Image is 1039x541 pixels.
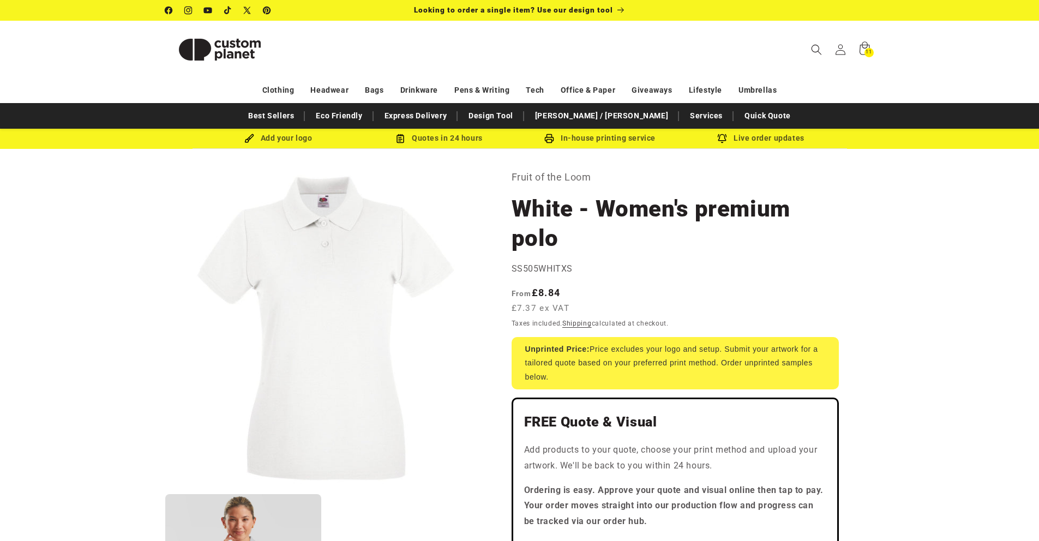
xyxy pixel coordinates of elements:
span: SS505WHITXS [512,263,573,274]
summary: Search [804,38,828,62]
strong: Ordering is easy. Approve your quote and visual online then tap to pay. Your order moves straight... [524,485,824,527]
a: Design Tool [463,106,519,125]
div: Quotes in 24 hours [359,131,520,145]
img: Order Updates Icon [395,134,405,143]
a: Custom Planet [161,21,278,78]
p: Add products to your quote, choose your print method and upload your artwork. We'll be back to yo... [524,442,826,474]
img: Brush Icon [244,134,254,143]
a: Pens & Writing [454,81,509,100]
a: Office & Paper [561,81,615,100]
div: Taxes included. calculated at checkout. [512,318,839,329]
h2: FREE Quote & Visual [524,413,826,431]
span: From [512,289,532,298]
a: Eco Friendly [310,106,368,125]
span: £7.37 ex VAT [512,302,570,315]
div: Add your logo [198,131,359,145]
span: Looking to order a single item? Use our design tool [414,5,613,14]
a: Quick Quote [739,106,796,125]
strong: Unprinted Price: [525,345,590,353]
img: Order updates [717,134,727,143]
a: Tech [526,81,544,100]
a: Bags [365,81,383,100]
a: Headwear [310,81,349,100]
a: Best Sellers [243,106,299,125]
a: Lifestyle [689,81,722,100]
a: Giveaways [632,81,672,100]
img: Custom Planet [165,25,274,74]
div: Price excludes your logo and setup. Submit your artwork for a tailored quote based on your prefer... [512,337,839,389]
span: 11 [866,48,872,57]
div: Live order updates [681,131,842,145]
div: In-house printing service [520,131,681,145]
a: Shipping [562,320,592,327]
p: Fruit of the Loom [512,169,839,186]
strong: £8.84 [512,287,561,298]
a: Umbrellas [738,81,777,100]
a: [PERSON_NAME] / [PERSON_NAME] [530,106,674,125]
a: Drinkware [400,81,438,100]
a: Express Delivery [379,106,453,125]
a: Clothing [262,81,295,100]
img: In-house printing [544,134,554,143]
a: Services [684,106,728,125]
h1: White - Women's premium polo [512,194,839,253]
